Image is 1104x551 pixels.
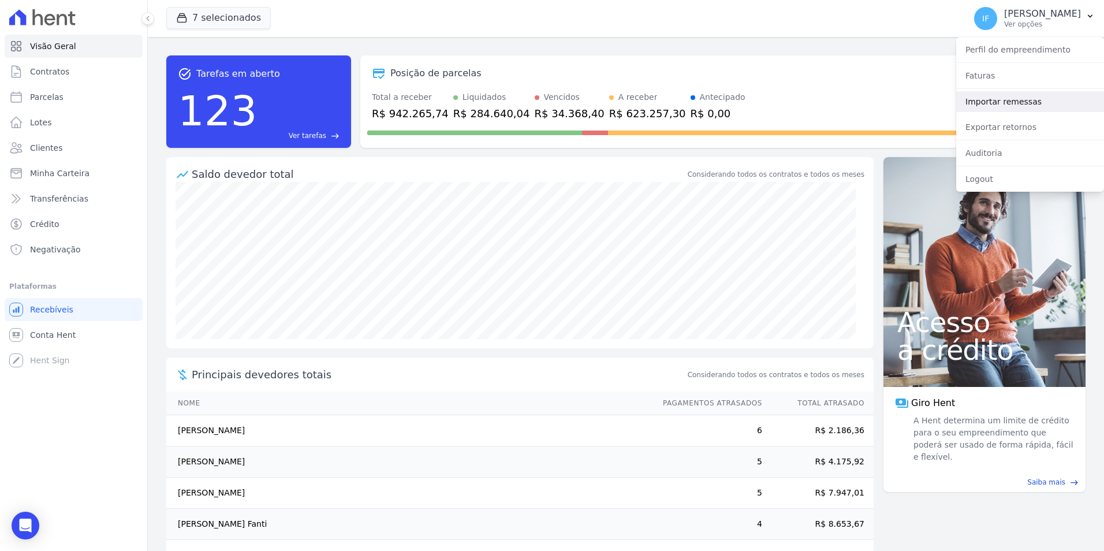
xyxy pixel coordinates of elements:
[390,66,482,80] div: Posição de parcelas
[30,167,89,179] span: Minha Carteira
[652,415,763,446] td: 6
[9,280,138,293] div: Plataformas
[178,81,257,141] div: 123
[700,91,745,103] div: Antecipado
[1004,20,1081,29] p: Ver opções
[609,106,686,121] div: R$ 623.257,30
[5,136,143,159] a: Clientes
[956,117,1104,137] a: Exportar retornos
[897,308,1072,336] span: Acesso
[5,213,143,236] a: Crédito
[30,142,62,154] span: Clientes
[544,91,580,103] div: Vencidos
[5,162,143,185] a: Minha Carteira
[30,244,81,255] span: Negativação
[956,91,1104,112] a: Importar remessas
[890,477,1079,487] a: Saiba mais east
[166,478,652,509] td: [PERSON_NAME]
[30,91,64,103] span: Parcelas
[166,446,652,478] td: [PERSON_NAME]
[30,117,52,128] span: Lotes
[956,143,1104,163] a: Auditoria
[618,91,658,103] div: A receber
[965,2,1104,35] button: IF [PERSON_NAME] Ver opções
[652,509,763,540] td: 4
[763,446,874,478] td: R$ 4.175,92
[691,106,745,121] div: R$ 0,00
[262,131,340,141] a: Ver tarefas east
[166,415,652,446] td: [PERSON_NAME]
[763,392,874,415] th: Total Atrasado
[1004,8,1081,20] p: [PERSON_NAME]
[956,65,1104,86] a: Faturas
[763,415,874,446] td: R$ 2.186,36
[30,218,59,230] span: Crédito
[30,193,88,204] span: Transferências
[5,187,143,210] a: Transferências
[372,91,449,103] div: Total a receber
[30,40,76,52] span: Visão Geral
[178,67,192,81] span: task_alt
[652,392,763,415] th: Pagamentos Atrasados
[956,169,1104,189] a: Logout
[331,132,340,140] span: east
[763,478,874,509] td: R$ 7.947,01
[192,166,685,182] div: Saldo devedor total
[30,329,76,341] span: Conta Hent
[535,106,605,121] div: R$ 34.368,40
[5,60,143,83] a: Contratos
[1027,477,1065,487] span: Saiba mais
[289,131,326,141] span: Ver tarefas
[372,106,449,121] div: R$ 942.265,74
[911,415,1074,463] span: A Hent determina um limite de crédito para o seu empreendimento que poderá ser usado de forma ráp...
[463,91,506,103] div: Liquidados
[12,512,39,539] div: Open Intercom Messenger
[5,111,143,134] a: Lotes
[897,336,1072,364] span: a crédito
[166,392,652,415] th: Nome
[688,370,864,380] span: Considerando todos os contratos e todos os meses
[5,85,143,109] a: Parcelas
[30,304,73,315] span: Recebíveis
[196,67,280,81] span: Tarefas em aberto
[166,509,652,540] td: [PERSON_NAME] Fanti
[166,7,271,29] button: 7 selecionados
[763,509,874,540] td: R$ 8.653,67
[5,238,143,261] a: Negativação
[5,298,143,321] a: Recebíveis
[982,14,989,23] span: IF
[652,478,763,509] td: 5
[192,367,685,382] span: Principais devedores totais
[5,323,143,347] a: Conta Hent
[956,39,1104,60] a: Perfil do empreendimento
[30,66,69,77] span: Contratos
[652,446,763,478] td: 5
[453,106,530,121] div: R$ 284.640,04
[5,35,143,58] a: Visão Geral
[1070,478,1079,487] span: east
[911,396,955,410] span: Giro Hent
[688,169,864,180] div: Considerando todos os contratos e todos os meses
